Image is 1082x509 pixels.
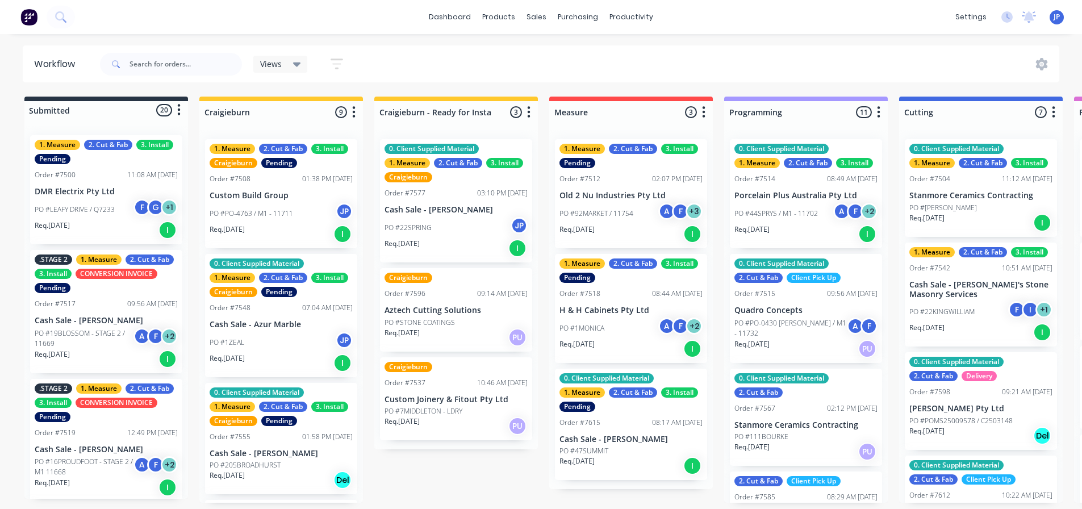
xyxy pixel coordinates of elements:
div: Order #7515 [734,289,775,299]
div: 2. Cut & Fab [609,387,657,398]
p: Custom Joinery & Fitout Pty Ltd [385,395,528,404]
div: sales [521,9,552,26]
div: I [333,225,352,243]
div: 0. Client Supplied Material1. Measure2. Cut & Fab3. InstallOrder #751408:49 AM [DATE]Porcelain Pl... [730,139,882,248]
p: PO #22SPRING [385,223,432,233]
div: F [1008,301,1025,318]
div: 1. Measure [76,383,122,394]
div: 3. Install [311,144,348,154]
div: 3. Install [661,387,698,398]
div: + 1 [1035,301,1052,318]
div: 3. Install [661,144,698,154]
div: settings [950,9,992,26]
div: 3. Install [35,269,72,279]
div: purchasing [552,9,604,26]
div: 1. Measure [559,144,605,154]
div: 0. Client Supplied Material1. Measure2. Cut & Fab3. InstallCraigieburnPendingOrder #755501:58 PM ... [205,383,357,495]
div: 3. Install [486,158,523,168]
div: Order #7519 [35,428,76,438]
div: + 1 [161,199,178,216]
div: 07:04 AM [DATE] [302,303,353,313]
div: 2. Cut & Fab [259,273,307,283]
div: 2. Cut & Fab [959,247,1007,257]
div: 2. Cut & Fab [126,383,174,394]
div: + 2 [860,203,878,220]
div: 0. Client Supplied Material [210,258,304,269]
div: 0. Client Supplied Material [210,387,304,398]
div: Pending [559,158,595,168]
div: 3. Install [661,258,698,269]
p: Req. [DATE] [734,442,770,452]
div: Order #7542 [909,263,950,273]
div: Order #7585 [734,492,775,502]
div: 0. Client Supplied Material2. Cut & FabDeliveryOrder #759809:21 AM [DATE][PERSON_NAME] Pty LtdPO ... [905,352,1057,450]
div: F [672,318,689,335]
div: F [672,203,689,220]
div: 3. Install [311,402,348,412]
span: Views [260,58,282,70]
div: Pending [261,158,297,168]
p: PO #LEAFY DRIVE / Q7233 [35,205,115,215]
p: PO #44SPRYS / M1 - 11702 [734,208,818,219]
p: Req. [DATE] [210,224,245,235]
p: Stanmore Ceramics Contracting [909,191,1052,201]
div: 2. Cut & Fab [734,387,783,398]
div: Client Pick Up [962,474,1016,485]
div: Delivery [962,371,997,381]
div: 1. Measure2. Cut & Fab3. InstallPendingOrder #751808:44 AM [DATE]H & H Cabinets Pty LtdPO #1MONIC... [555,254,707,363]
p: PO #1MONICA [559,323,604,333]
div: 10:22 AM [DATE] [1002,490,1052,500]
div: A [658,203,675,220]
div: 0. Client Supplied Material [734,258,829,269]
div: Craigieburn [385,273,432,283]
div: Del [333,471,352,489]
div: productivity [604,9,659,26]
p: Req. [DATE] [385,239,420,249]
div: + 3 [686,203,703,220]
div: PU [508,417,527,435]
div: 01:58 PM [DATE] [302,432,353,442]
div: I [333,354,352,372]
div: 09:56 AM [DATE] [127,299,178,309]
div: Order #7598 [909,387,950,397]
img: Factory [20,9,37,26]
div: JP [336,203,353,220]
p: PO #92MARKET / 11754 [559,208,633,219]
div: I [1022,301,1039,318]
div: 3. Install [1011,247,1048,257]
p: PO #22KINGWILLIAM [909,307,975,317]
div: PU [858,340,876,358]
div: I [1033,323,1051,341]
p: PO #111BOURKE [734,432,788,442]
div: Order #7512 [559,174,600,184]
div: 0. Client Supplied Material [559,373,654,383]
p: H & H Cabinets Pty Ltd [559,306,703,315]
div: Client Pick Up [787,476,841,486]
p: Cash Sale - [PERSON_NAME] [559,435,703,444]
div: A [133,456,151,473]
div: Pending [35,154,70,164]
div: 08:49 AM [DATE] [827,174,878,184]
p: Req. [DATE] [210,470,245,481]
div: 09:21 AM [DATE] [1002,387,1052,397]
div: Pending [261,416,297,426]
div: A [658,318,675,335]
div: PU [858,443,876,461]
div: 1. Measure [385,158,430,168]
div: 2. Cut & Fab [909,371,958,381]
div: 03:10 PM [DATE] [477,188,528,198]
p: Cash Sale - [PERSON_NAME] [35,316,178,326]
div: 1. Measure2. Cut & Fab3. InstallPendingOrder #751202:07 PM [DATE]Old 2 Nu Industries Pty LtdPO #9... [555,139,707,248]
div: Pending [35,412,70,422]
div: CraigieburnOrder #753710:46 AM [DATE]Custom Joinery & Fitout Pty LtdPO #7MIDDLETON - LDRYReq.[DAT... [380,357,532,441]
div: Workflow [34,57,81,71]
div: Order #7612 [909,490,950,500]
div: I [158,478,177,497]
div: I [1033,214,1051,232]
div: Pending [559,402,595,412]
p: PO #STONE COATINGS [385,318,455,328]
p: DMR Electrix Pty Ltd [35,187,178,197]
p: Req. [DATE] [35,220,70,231]
div: 2. Cut & Fab [734,476,783,486]
div: CONVERSION INVOICE [76,269,157,279]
